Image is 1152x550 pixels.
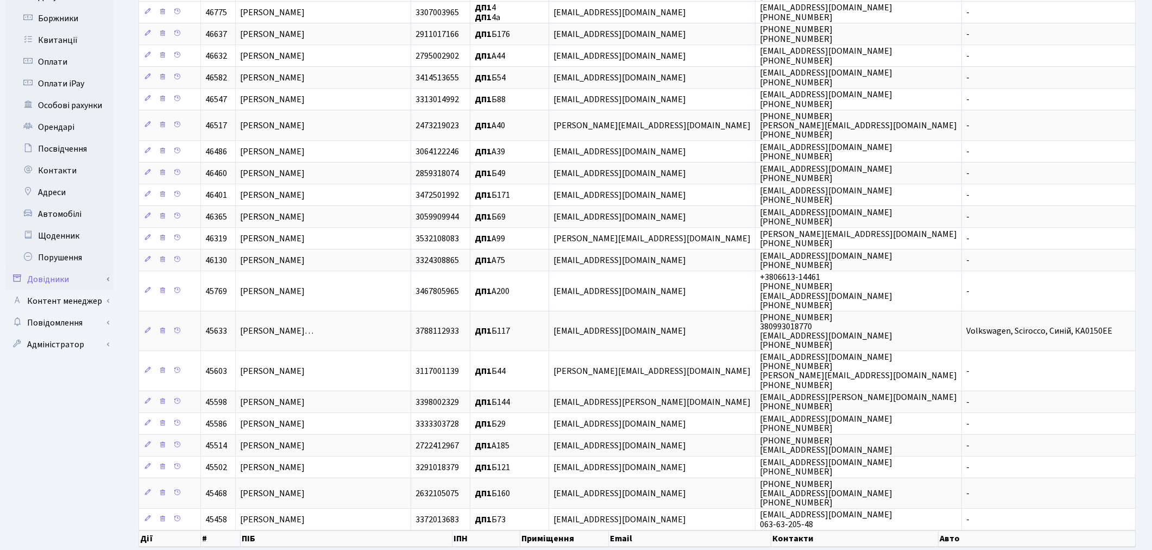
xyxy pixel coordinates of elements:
[240,365,305,377] span: [PERSON_NAME]
[475,461,510,473] span: Б121
[5,203,114,225] a: Автомобілі
[205,514,227,526] span: 45458
[5,138,114,160] a: Посвідчення
[416,254,459,266] span: 3324308865
[966,254,970,266] span: -
[416,211,459,223] span: 3059909944
[760,228,957,249] span: [PERSON_NAME][EMAIL_ADDRESS][DOMAIN_NAME] [PHONE_NUMBER]
[760,509,892,530] span: [EMAIL_ADDRESS][DOMAIN_NAME] 063-63-205-48
[553,396,751,408] span: [EMAIL_ADDRESS][PERSON_NAME][DOMAIN_NAME]
[5,312,114,334] a: Повідомлення
[5,29,114,51] a: Квитанції
[475,189,510,201] span: Б171
[475,440,492,452] b: ДП1
[553,211,686,223] span: [EMAIL_ADDRESS][DOMAIN_NAME]
[475,146,492,158] b: ДП1
[5,73,114,95] a: Оплати iPay
[416,7,459,18] span: 3307003965
[553,72,686,84] span: [EMAIL_ADDRESS][DOMAIN_NAME]
[475,93,492,105] b: ДП1
[416,285,459,297] span: 3467805965
[475,189,492,201] b: ДП1
[760,2,892,23] span: [EMAIL_ADDRESS][DOMAIN_NAME] [PHONE_NUMBER]
[475,167,492,179] b: ДП1
[966,440,970,452] span: -
[553,440,686,452] span: [EMAIL_ADDRESS][DOMAIN_NAME]
[240,326,313,337] span: [PERSON_NAME]…
[240,396,305,408] span: [PERSON_NAME]
[475,11,492,23] b: ДП1
[205,326,227,337] span: 45633
[760,311,892,351] span: [PHONE_NUMBER] 380993018770 [EMAIL_ADDRESS][DOMAIN_NAME] [PHONE_NUMBER]
[240,487,305,499] span: [PERSON_NAME]
[475,487,492,499] b: ДП1
[240,514,305,526] span: [PERSON_NAME]
[205,365,227,377] span: 45603
[966,326,1112,337] span: Volkswagen, Scirocco, Синій, КА0150ЕЕ
[475,211,492,223] b: ДП1
[452,530,520,547] th: ІПН
[416,233,459,245] span: 3532108083
[760,271,892,311] span: +3806613-14461 [PHONE_NUMBER] [EMAIL_ADDRESS][DOMAIN_NAME] [PHONE_NUMBER]
[939,530,1136,547] th: Авто
[553,167,686,179] span: [EMAIL_ADDRESS][DOMAIN_NAME]
[416,365,459,377] span: 3117001139
[760,435,892,456] span: [PHONE_NUMBER] [EMAIL_ADDRESS][DOMAIN_NAME]
[760,478,892,509] span: [PHONE_NUMBER] [EMAIL_ADDRESS][DOMAIN_NAME] [PHONE_NUMBER]
[240,167,305,179] span: [PERSON_NAME]
[5,182,114,203] a: Адреси
[416,120,459,132] span: 2473219023
[475,146,505,158] span: А39
[475,326,510,337] span: Б117
[771,530,939,547] th: Контакти
[475,396,510,408] span: Б144
[966,285,970,297] span: -
[5,160,114,182] a: Контакти
[760,457,892,478] span: [EMAIL_ADDRESS][DOMAIN_NAME] [PHONE_NUMBER]
[760,351,957,391] span: [EMAIL_ADDRESS][DOMAIN_NAME] [PHONE_NUMBER] [PERSON_NAME][EMAIL_ADDRESS][DOMAIN_NAME] [PHONE_NUMBER]
[760,185,892,206] span: [EMAIL_ADDRESS][DOMAIN_NAME] [PHONE_NUMBER]
[5,290,114,312] a: Контент менеджер
[760,67,892,89] span: [EMAIL_ADDRESS][DOMAIN_NAME] [PHONE_NUMBER]
[553,254,686,266] span: [EMAIL_ADDRESS][DOMAIN_NAME]
[760,413,892,434] span: [EMAIL_ADDRESS][DOMAIN_NAME] [PHONE_NUMBER]
[966,233,970,245] span: -
[205,285,227,297] span: 45769
[416,396,459,408] span: 3398002329
[553,461,686,473] span: [EMAIL_ADDRESS][DOMAIN_NAME]
[475,440,509,452] span: А185
[475,418,506,430] span: Б29
[205,7,227,18] span: 46775
[609,530,771,547] th: Email
[205,233,227,245] span: 46319
[966,146,970,158] span: -
[240,120,305,132] span: [PERSON_NAME]
[416,50,459,62] span: 2795002902
[966,120,970,132] span: -
[475,211,506,223] span: Б69
[240,189,305,201] span: [PERSON_NAME]
[553,189,686,201] span: [EMAIL_ADDRESS][DOMAIN_NAME]
[205,487,227,499] span: 45468
[205,120,227,132] span: 46517
[5,51,114,73] a: Оплати
[760,207,892,228] span: [EMAIL_ADDRESS][DOMAIN_NAME] [PHONE_NUMBER]
[966,167,970,179] span: -
[205,396,227,408] span: 45598
[5,8,114,29] a: Боржники
[240,233,305,245] span: [PERSON_NAME]
[5,225,114,247] a: Щоденник
[416,418,459,430] span: 3333303728
[240,211,305,223] span: [PERSON_NAME]
[475,120,505,132] span: А40
[240,72,305,84] span: [PERSON_NAME]
[475,120,492,132] b: ДП1
[966,211,970,223] span: -
[240,7,305,18] span: [PERSON_NAME]
[760,250,892,271] span: [EMAIL_ADDRESS][DOMAIN_NAME] [PHONE_NUMBER]
[475,285,492,297] b: ДП1
[966,461,970,473] span: -
[475,461,492,473] b: ДП1
[240,461,305,473] span: [PERSON_NAME]
[416,440,459,452] span: 2722412967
